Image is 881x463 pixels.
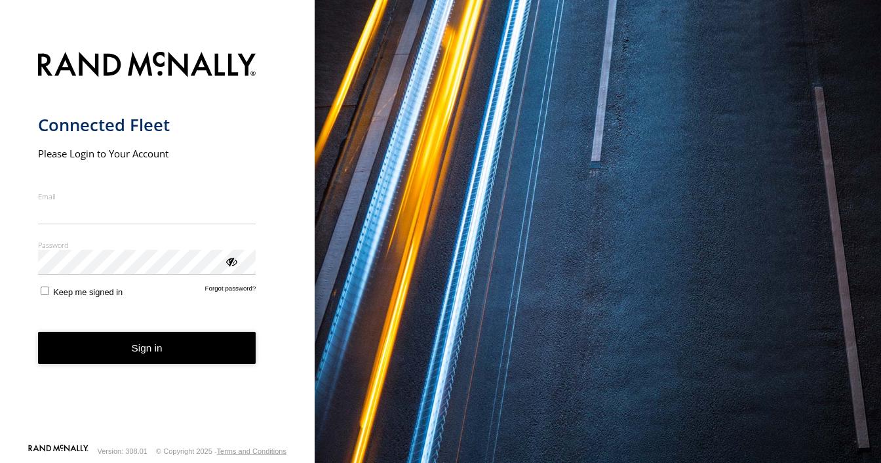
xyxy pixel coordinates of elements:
button: Sign in [38,332,256,364]
input: Keep me signed in [41,287,49,295]
label: Email [38,191,256,201]
div: Version: 308.01 [98,447,147,455]
a: Terms and Conditions [217,447,286,455]
label: Password [38,240,256,250]
h1: Connected Fleet [38,114,256,136]
a: Forgot password? [205,285,256,297]
img: Rand McNally [38,49,256,83]
a: Visit our Website [28,445,88,458]
div: ViewPassword [224,254,237,268]
div: © Copyright 2025 - [156,447,286,455]
span: Keep me signed in [53,287,123,297]
form: main [38,44,277,443]
h2: Please Login to Your Account [38,147,256,160]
